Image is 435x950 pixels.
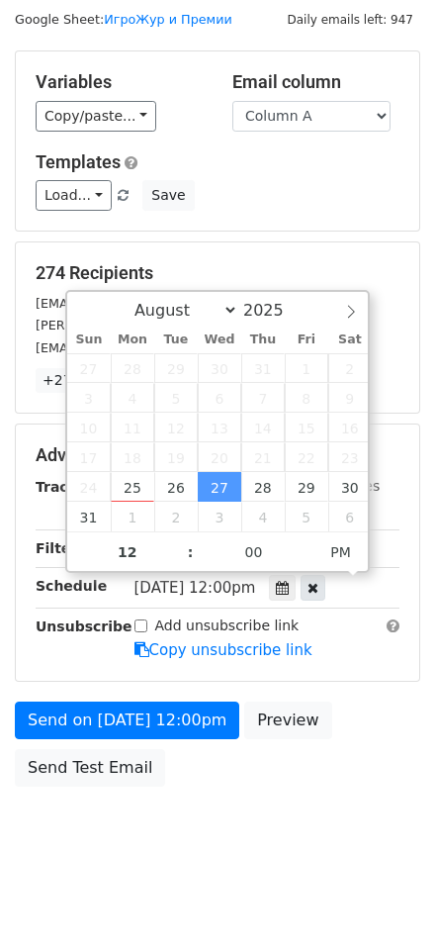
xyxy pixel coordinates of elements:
h5: Variables [36,71,203,93]
span: September 3, 2025 [198,502,241,531]
small: Google Sheet: [15,12,232,27]
span: August 10, 2025 [67,413,111,442]
small: [PERSON_NAME][EMAIL_ADDRESS][DOMAIN_NAME] [36,318,361,332]
strong: Schedule [36,578,107,594]
span: July 28, 2025 [111,353,154,383]
button: Save [142,180,194,211]
span: August 28, 2025 [241,472,285,502]
span: August 30, 2025 [328,472,372,502]
span: August 21, 2025 [241,442,285,472]
span: August 7, 2025 [241,383,285,413]
span: September 5, 2025 [285,502,328,531]
span: August 27, 2025 [198,472,241,502]
span: July 31, 2025 [241,353,285,383]
small: [EMAIL_ADDRESS][DOMAIN_NAME] [36,296,256,311]
span: August 3, 2025 [67,383,111,413]
a: Preview [244,702,331,739]
span: : [188,532,194,572]
span: August 18, 2025 [111,442,154,472]
span: [DATE] 12:00pm [134,579,256,597]
span: August 1, 2025 [285,353,328,383]
a: Copy unsubscribe link [134,641,312,659]
span: August 11, 2025 [111,413,154,442]
span: August 29, 2025 [285,472,328,502]
span: Thu [241,333,285,346]
span: August 24, 2025 [67,472,111,502]
strong: Filters [36,540,86,556]
span: August 23, 2025 [328,442,372,472]
span: Mon [111,333,154,346]
span: Fri [285,333,328,346]
span: August 25, 2025 [111,472,154,502]
span: September 6, 2025 [328,502,372,531]
span: July 30, 2025 [198,353,241,383]
span: Tue [154,333,198,346]
input: Year [238,301,309,320]
label: Add unsubscribe link [155,616,300,636]
h5: Email column [232,71,399,93]
strong: Tracking [36,479,102,495]
span: Wed [198,333,241,346]
a: +271 more [36,368,128,393]
span: September 4, 2025 [241,502,285,531]
iframe: Chat Widget [336,855,435,950]
span: August 15, 2025 [285,413,328,442]
span: September 1, 2025 [111,502,154,531]
span: Daily emails left: 947 [280,9,420,31]
span: August 31, 2025 [67,502,111,531]
span: August 26, 2025 [154,472,198,502]
span: August 22, 2025 [285,442,328,472]
span: August 17, 2025 [67,442,111,472]
span: August 13, 2025 [198,413,241,442]
span: September 2, 2025 [154,502,198,531]
a: Copy/paste... [36,101,156,132]
span: August 4, 2025 [111,383,154,413]
span: August 5, 2025 [154,383,198,413]
a: ИгроЖур и Премии [104,12,232,27]
span: August 14, 2025 [241,413,285,442]
span: August 8, 2025 [285,383,328,413]
span: August 12, 2025 [154,413,198,442]
span: July 27, 2025 [67,353,111,383]
h5: Advanced [36,444,399,466]
small: [EMAIL_ADDRESS][DOMAIN_NAME] [36,340,256,355]
span: July 29, 2025 [154,353,198,383]
span: Click to toggle [313,532,368,572]
a: Templates [36,151,121,172]
input: Hour [67,532,188,572]
span: August 19, 2025 [154,442,198,472]
span: August 9, 2025 [328,383,372,413]
input: Minute [194,532,314,572]
a: Send Test Email [15,749,165,787]
span: August 16, 2025 [328,413,372,442]
span: August 20, 2025 [198,442,241,472]
span: August 6, 2025 [198,383,241,413]
a: Daily emails left: 947 [280,12,420,27]
span: Sat [328,333,372,346]
a: Load... [36,180,112,211]
span: Sun [67,333,111,346]
span: August 2, 2025 [328,353,372,383]
h5: 274 Recipients [36,262,399,284]
a: Send on [DATE] 12:00pm [15,702,239,739]
strong: Unsubscribe [36,618,132,634]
